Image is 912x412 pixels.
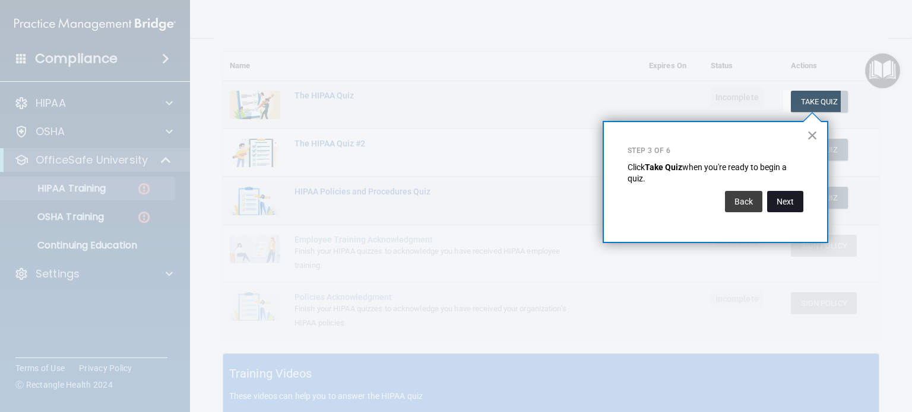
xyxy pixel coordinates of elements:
strong: Take Quiz [645,162,682,172]
button: Back [725,191,762,212]
p: Step 3 of 6 [628,146,803,156]
button: Close [807,126,818,145]
span: Click [628,162,645,172]
button: Take Quiz [791,91,848,113]
button: Next [767,191,803,212]
span: when you're ready to begin a quiz. [628,162,788,184]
